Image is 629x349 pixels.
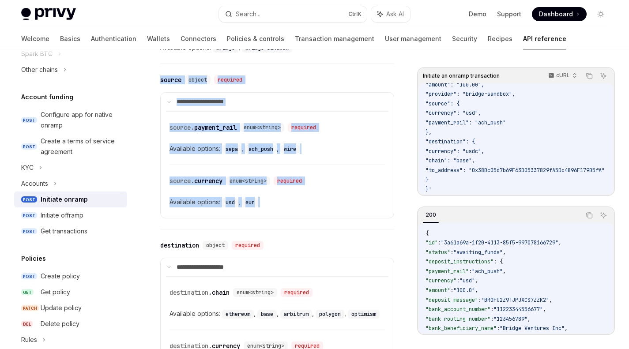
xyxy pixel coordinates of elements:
[426,129,432,136] span: },
[497,325,500,332] span: :
[21,92,73,102] h5: Account funding
[169,289,212,296] span: destination.
[237,289,274,296] span: enum<string>
[503,268,506,275] span: ,
[41,210,83,221] div: Initiate offramp
[490,315,493,323] span: :
[426,100,460,107] span: "source": {
[453,287,475,294] span: "100.0"
[21,305,39,311] span: PATCH
[169,177,194,185] span: source.
[423,210,439,220] div: 200
[426,277,456,284] span: "currency"
[450,249,453,256] span: :
[438,239,441,246] span: :
[426,249,450,256] span: "status"
[181,28,216,49] a: Connectors
[41,319,79,329] div: Delete policy
[21,228,37,235] span: POST
[236,9,260,19] div: Search...
[245,145,277,154] code: ach_push
[257,310,277,319] code: base
[14,191,127,207] a: POSTInitiate onramp
[488,28,512,49] a: Recipes
[21,273,37,280] span: POST
[472,268,503,275] span: "ach_push"
[257,308,280,319] div: ,
[598,210,609,221] button: Ask AI
[584,210,595,221] button: Copy the contents from the code block
[453,249,503,256] span: "awaiting_funds"
[558,239,561,246] span: ,
[147,28,170,49] a: Wallets
[385,28,441,49] a: User management
[21,8,76,20] img: light logo
[493,315,527,323] span: "123456789"
[222,198,238,207] code: usd
[527,315,531,323] span: ,
[274,176,305,185] div: required
[386,10,404,19] span: Ask AI
[348,310,380,319] code: optimism
[475,277,478,284] span: ,
[14,300,127,316] a: PATCHUpdate policy
[478,296,481,304] span: :
[14,223,127,239] a: POSTGet transactions
[227,28,284,49] a: Policies & controls
[41,226,87,236] div: Get transactions
[222,145,241,154] code: sepa
[41,271,80,281] div: Create policy
[222,143,245,154] div: ,
[539,10,573,19] span: Dashboard
[214,75,246,84] div: required
[469,268,472,275] span: :
[21,162,34,173] div: KYC
[244,124,281,131] span: enum<string>
[426,315,490,323] span: "bank_routing_number"
[41,109,122,131] div: Configure app for native onramp
[452,28,477,49] a: Security
[245,143,280,154] div: ,
[188,76,207,83] span: object
[14,268,127,284] a: POSTCreate policy
[426,119,506,126] span: "payment_rail": "ach_push"
[169,143,385,154] div: Available options:
[60,28,80,49] a: Basics
[469,10,486,19] a: Demo
[426,167,605,174] span: "to_address": "0x38Bc05d7b69F63D05337829fA5Dc4896F179B5fA"
[426,325,497,332] span: "bank_beneficiary_name"
[493,258,503,265] span: : {
[14,207,127,223] a: POSTInitiate offramp
[316,310,344,319] code: polygon
[503,249,506,256] span: ,
[21,321,33,327] span: DEL
[500,325,565,332] span: "Bridge Ventures Inc"
[160,75,181,84] div: source
[280,308,316,319] div: ,
[21,289,34,296] span: GET
[371,6,410,22] button: Ask AI
[426,90,515,98] span: "provider": "bridge-sandbox",
[288,123,320,132] div: required
[230,177,267,184] span: enum<string>
[21,196,37,203] span: POST
[206,242,225,249] span: object
[21,253,46,264] h5: Policies
[497,10,521,19] a: Support
[426,230,429,237] span: {
[426,239,438,246] span: "id"
[295,28,374,49] a: Transaction management
[426,148,484,155] span: "currency": "usdc",
[549,296,552,304] span: ,
[423,72,500,79] span: Initiate an onramp transaction
[450,287,453,294] span: :
[41,194,88,205] div: Initiate onramp
[460,277,475,284] span: "usd"
[426,258,493,265] span: "deposit_instructions"
[598,70,609,82] button: Ask AI
[426,287,450,294] span: "amount"
[523,28,566,49] a: API reference
[543,306,546,313] span: ,
[543,68,581,83] button: cURL
[222,310,254,319] code: ethereum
